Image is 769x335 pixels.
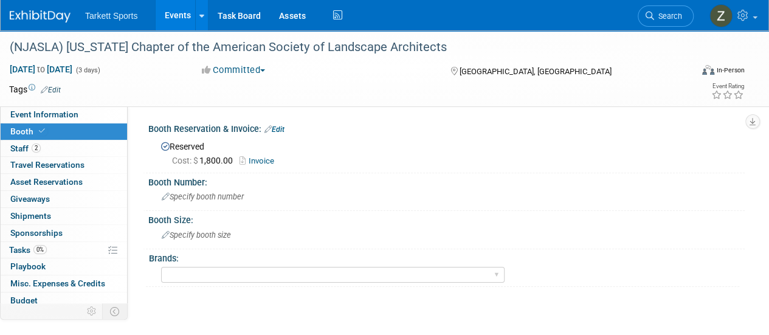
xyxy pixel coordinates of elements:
[149,249,739,264] div: Brands:
[33,245,47,254] span: 0%
[264,125,284,134] a: Edit
[716,66,745,75] div: In-Person
[1,258,127,275] a: Playbook
[709,4,733,27] img: Zak Sigler
[157,137,736,167] div: Reserved
[1,106,127,123] a: Event Information
[9,64,73,75] span: [DATE] [DATE]
[1,123,127,140] a: Booth
[35,64,47,74] span: to
[81,303,103,319] td: Personalize Event Tab Strip
[1,292,127,309] a: Budget
[10,143,41,153] span: Staff
[5,36,682,58] div: (NJASLA) [US_STATE] Chapter of the American Society of Landscape Architects
[10,126,47,136] span: Booth
[10,295,38,305] span: Budget
[10,228,63,238] span: Sponsorships
[103,303,128,319] td: Toggle Event Tabs
[10,194,50,204] span: Giveaways
[148,211,745,226] div: Booth Size:
[172,156,199,165] span: Cost: $
[702,65,714,75] img: Format-Inperson.png
[32,143,41,153] span: 2
[1,191,127,207] a: Giveaways
[41,86,61,94] a: Edit
[172,156,238,165] span: 1,800.00
[1,208,127,224] a: Shipments
[148,173,745,188] div: Booth Number:
[162,192,244,201] span: Specify booth number
[1,140,127,157] a: Staff2
[459,67,611,76] span: [GEOGRAPHIC_DATA], [GEOGRAPHIC_DATA]
[1,174,127,190] a: Asset Reservations
[1,275,127,292] a: Misc. Expenses & Credits
[1,242,127,258] a: Tasks0%
[637,63,745,81] div: Event Format
[1,225,127,241] a: Sponsorships
[85,11,137,21] span: Tarkett Sports
[198,64,270,77] button: Committed
[9,83,61,95] td: Tags
[9,245,47,255] span: Tasks
[75,66,100,74] span: (3 days)
[711,83,744,89] div: Event Rating
[1,157,127,173] a: Travel Reservations
[10,211,51,221] span: Shipments
[10,10,71,22] img: ExhibitDay
[10,278,105,288] span: Misc. Expenses & Credits
[240,156,280,165] a: Invoice
[10,261,46,271] span: Playbook
[10,109,78,119] span: Event Information
[10,177,83,187] span: Asset Reservations
[162,230,231,240] span: Specify booth size
[654,12,682,21] span: Search
[39,128,45,134] i: Booth reservation complete
[638,5,694,27] a: Search
[10,160,84,170] span: Travel Reservations
[148,120,745,136] div: Booth Reservation & Invoice:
